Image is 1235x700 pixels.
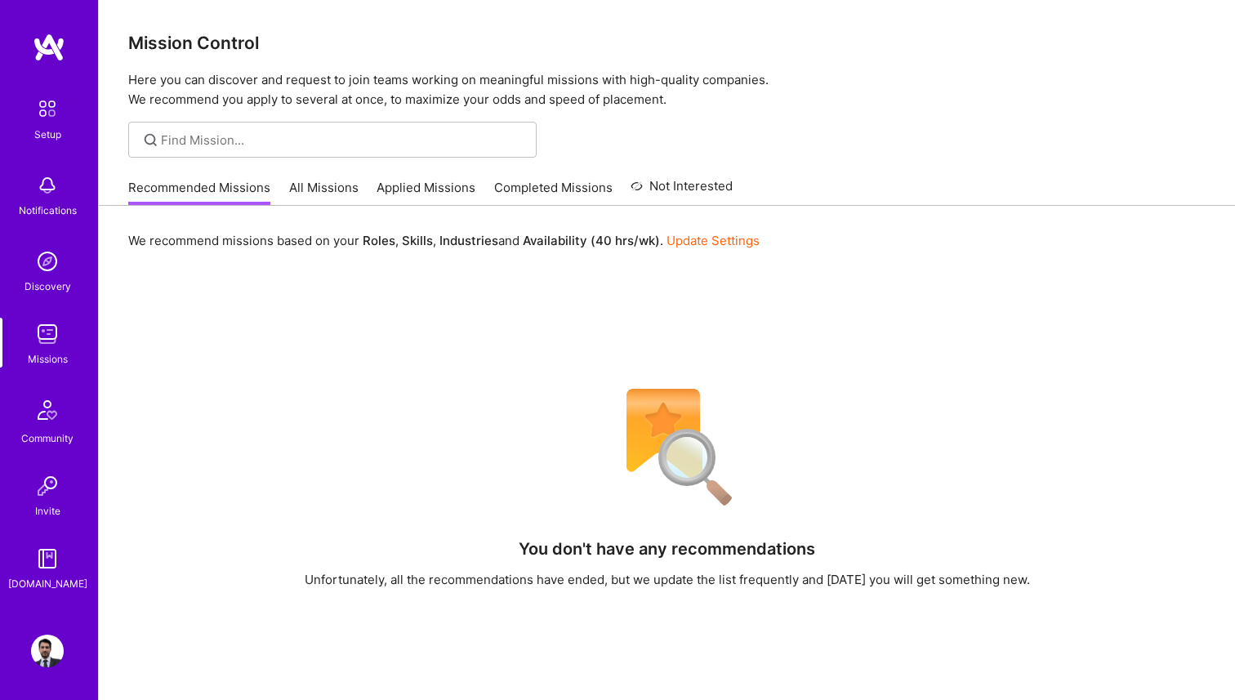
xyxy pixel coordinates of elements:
div: Setup [34,126,61,143]
p: We recommend missions based on your , , and . [128,232,760,249]
div: Notifications [19,202,77,219]
img: teamwork [31,318,64,350]
div: [DOMAIN_NAME] [8,575,87,592]
h3: Mission Control [128,33,1206,53]
b: Industries [439,233,498,248]
div: Unfortunately, all the recommendations have ended, but we update the list frequently and [DATE] y... [305,571,1030,588]
img: Invite [31,470,64,502]
a: Update Settings [667,233,760,248]
a: Completed Missions [494,179,613,206]
b: Availability (40 hrs/wk) [523,233,660,248]
div: Invite [35,502,60,519]
img: User Avatar [31,635,64,667]
b: Roles [363,233,395,248]
div: Missions [28,350,68,368]
a: Applied Missions [377,179,475,206]
i: icon SearchGrey [141,131,160,149]
a: All Missions [289,179,359,206]
div: Community [21,430,74,447]
img: Community [28,390,67,430]
a: User Avatar [27,635,68,667]
img: setup [30,91,65,126]
img: logo [33,33,65,62]
img: bell [31,169,64,202]
input: Find Mission... [161,132,524,149]
img: discovery [31,245,64,278]
p: Here you can discover and request to join teams working on meaningful missions with high-quality ... [128,70,1206,109]
b: Skills [402,233,433,248]
h4: You don't have any recommendations [519,539,815,559]
a: Recommended Missions [128,179,270,206]
a: Not Interested [631,176,733,206]
img: guide book [31,542,64,575]
div: Discovery [25,278,71,295]
img: No Results [598,378,737,517]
